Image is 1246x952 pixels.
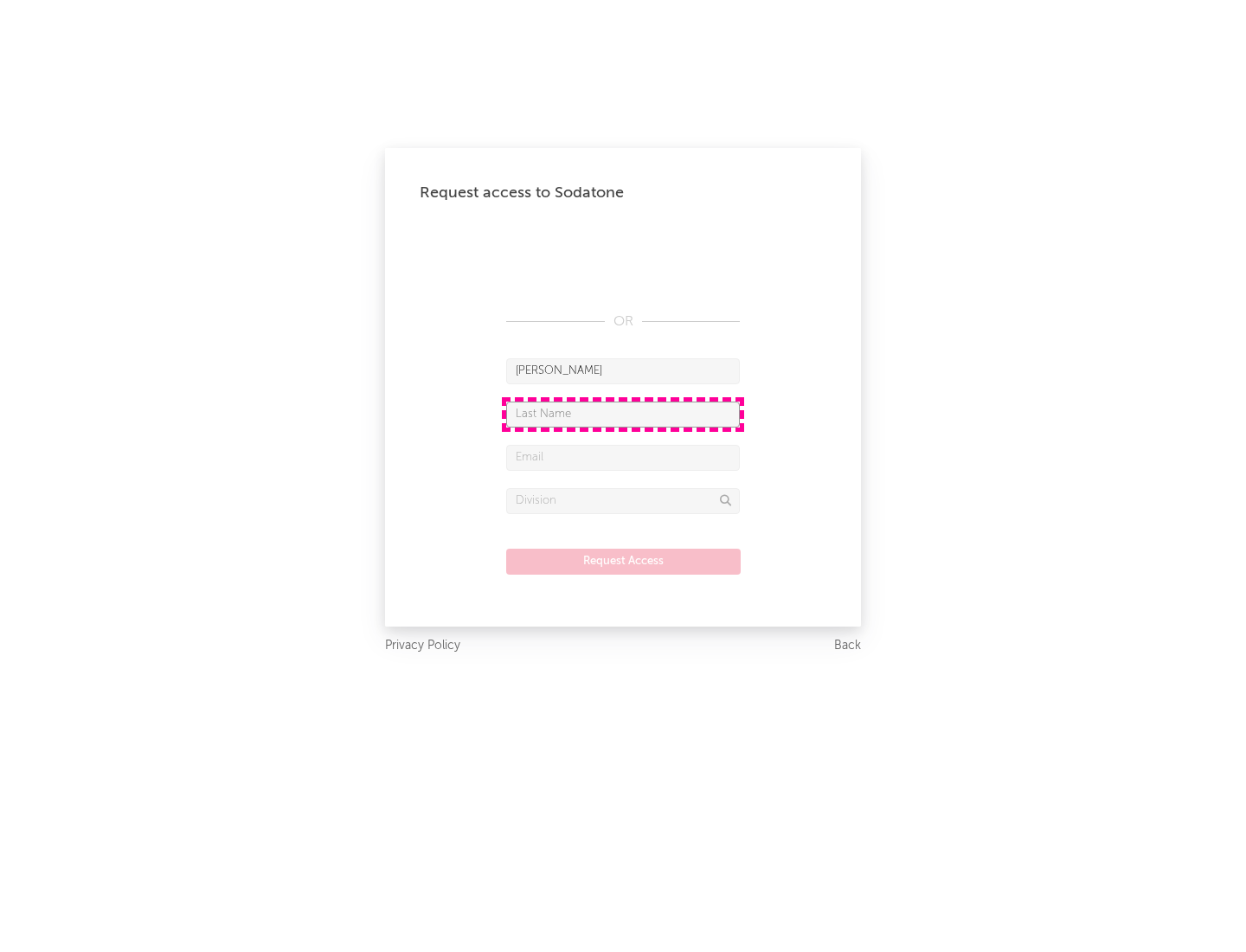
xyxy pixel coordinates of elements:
div: Request access to Sodatone [420,183,826,203]
input: First Name [506,358,740,384]
div: OR [506,312,740,332]
input: Last Name [506,402,740,428]
input: Division [506,488,740,514]
a: Privacy Policy [385,635,460,657]
input: Email [506,445,740,471]
button: Request Access [506,549,741,575]
a: Back [834,635,861,657]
